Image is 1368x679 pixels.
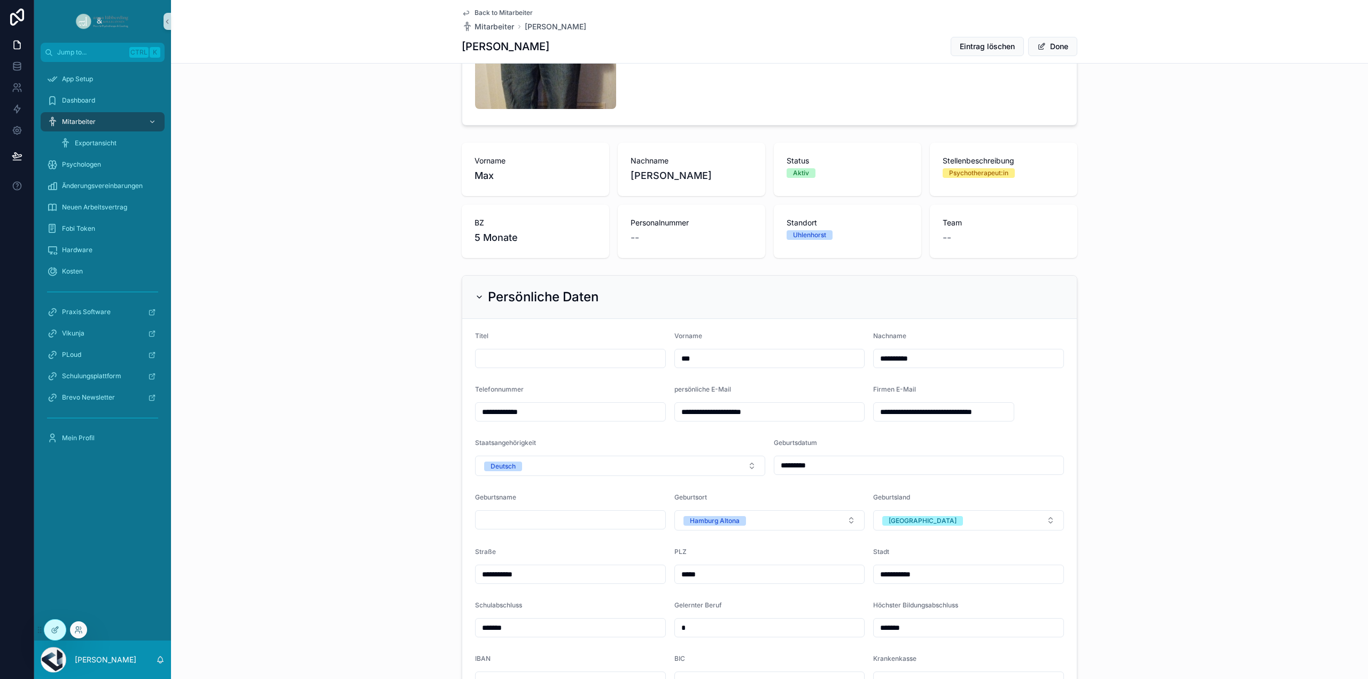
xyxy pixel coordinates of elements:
[787,217,908,228] span: Standort
[475,439,536,447] span: Staatsangehörigkeit
[41,91,165,110] a: Dashboard
[462,9,533,17] a: Back to Mitarbeiter
[949,168,1008,178] div: Psychotherapeut:in
[631,155,752,166] span: Nachname
[960,41,1015,52] span: Eintrag löschen
[873,332,906,340] span: Nachname
[674,385,731,393] span: persönliche E-Mail
[74,13,130,30] img: App logo
[889,516,957,526] div: [GEOGRAPHIC_DATA]
[873,385,916,393] span: Firmen E-Mail
[475,217,596,228] span: BZ
[41,155,165,174] a: Psychologen
[774,439,817,447] span: Geburtsdatum
[62,118,96,126] span: Mitarbeiter
[62,329,84,338] span: Vikunja
[62,96,95,105] span: Dashboard
[674,548,687,556] span: PLZ
[62,246,92,254] span: Hardware
[62,372,121,380] span: Schulungsplattform
[793,168,809,178] div: Aktiv
[475,493,516,501] span: Geburtsname
[475,230,596,245] span: 5 Monate
[41,388,165,407] a: Brevo Newsletter
[475,9,533,17] span: Back to Mitarbeiter
[475,385,524,393] span: Telefonnummer
[41,240,165,260] a: Hardware
[631,217,752,228] span: Personalnummer
[787,155,908,166] span: Status
[793,230,826,240] div: Uhlenhorst
[34,62,171,462] div: scrollable content
[62,393,115,402] span: Brevo Newsletter
[41,428,165,448] a: Mein Profil
[943,155,1064,166] span: Stellenbeschreibung
[475,21,514,32] span: Mitarbeiter
[475,654,491,662] span: IBAN
[151,48,159,57] span: K
[674,601,722,609] span: Gelernter Beruf
[674,654,685,662] span: BIC
[951,37,1024,56] button: Eintrag löschen
[62,160,101,169] span: Psychologen
[62,267,83,276] span: Kosten
[41,43,165,62] button: Jump to...CtrlK
[462,21,514,32] a: Mitarbeiter
[41,69,165,89] a: App Setup
[674,493,707,501] span: Geburtsort
[41,112,165,131] a: Mitarbeiter
[943,217,1064,228] span: Team
[62,308,111,316] span: Praxis Software
[62,182,143,190] span: Änderungsvereinbarungen
[462,39,549,54] h1: [PERSON_NAME]
[475,168,596,183] span: Max
[62,203,127,212] span: Neuen Arbeitsvertrag
[674,332,702,340] span: Vorname
[873,510,1064,530] button: Select Button
[41,366,165,386] a: Schulungsplattform
[1028,37,1077,56] button: Done
[62,350,81,359] span: PLoud
[75,139,116,147] span: Exportansicht
[41,219,165,238] a: Fobi Token
[631,168,752,183] span: [PERSON_NAME]
[631,230,639,245] span: --
[873,601,958,609] span: Höchster Bildungsabschluss
[475,601,522,609] span: Schulabschluss
[41,324,165,343] a: Vikunja
[491,462,516,471] div: Deutsch
[674,510,865,530] button: Select Button
[41,345,165,364] a: PLoud
[475,456,765,476] button: Select Button
[488,288,598,306] h2: Persönliche Daten
[873,654,916,662] span: Krankenkasse
[475,155,596,166] span: Vorname
[53,134,165,153] a: Exportansicht
[62,434,95,442] span: Mein Profil
[129,47,149,58] span: Ctrl
[475,548,496,556] span: Straße
[690,516,740,526] div: Hamburg Altona
[41,302,165,322] a: Praxis Software
[41,262,165,281] a: Kosten
[62,224,95,233] span: Fobi Token
[873,493,910,501] span: Geburtsland
[75,654,136,665] p: [PERSON_NAME]
[41,176,165,196] a: Änderungsvereinbarungen
[475,332,488,340] span: Titel
[943,230,951,245] span: --
[57,48,125,57] span: Jump to...
[873,548,889,556] span: Stadt
[525,21,586,32] a: [PERSON_NAME]
[62,75,93,83] span: App Setup
[41,198,165,217] a: Neuen Arbeitsvertrag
